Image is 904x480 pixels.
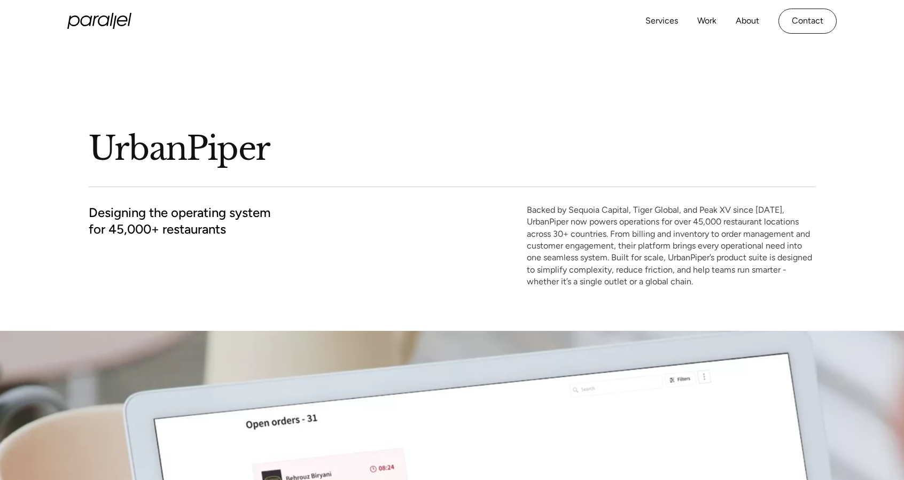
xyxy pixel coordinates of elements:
[697,13,716,29] a: Work
[778,9,837,34] a: Contact
[736,13,759,29] a: About
[89,128,516,169] h1: UrbanPiper
[527,204,815,288] p: Backed by Sequoia Capital, Tiger Global, and Peak XV since [DATE], UrbanPiper now powers operatio...
[67,13,131,29] a: home
[645,13,678,29] a: Services
[89,204,271,237] h2: Designing the operating system for 45,000+ restaurants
